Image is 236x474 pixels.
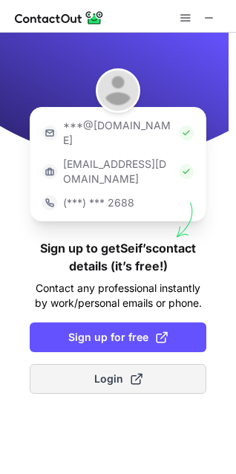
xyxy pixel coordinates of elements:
[42,164,57,179] img: https://contactout.com/extension/app/static/media/login-work-icon.638a5007170bc45168077fde17b29a1...
[94,371,142,386] span: Login
[179,164,194,179] img: Check Icon
[30,281,206,311] p: Contact any professional instantly by work/personal emails or phone.
[96,68,140,113] img: Seif Thabet🇵🇸
[68,330,168,345] span: Sign up for free
[63,157,173,186] p: [EMAIL_ADDRESS][DOMAIN_NAME]
[15,9,104,27] img: ContactOut v5.3.10
[30,364,206,394] button: Login
[30,322,206,352] button: Sign up for free
[42,195,57,210] img: https://contactout.com/extension/app/static/media/login-phone-icon.bacfcb865e29de816d437549d7f4cb...
[179,126,194,140] img: Check Icon
[30,239,206,275] h1: Sign up to get Seif’s contact details (it’s free!)
[63,118,173,148] p: ***@[DOMAIN_NAME]
[42,126,57,140] img: https://contactout.com/extension/app/static/media/login-email-icon.f64bce713bb5cd1896fef81aa7b14a...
